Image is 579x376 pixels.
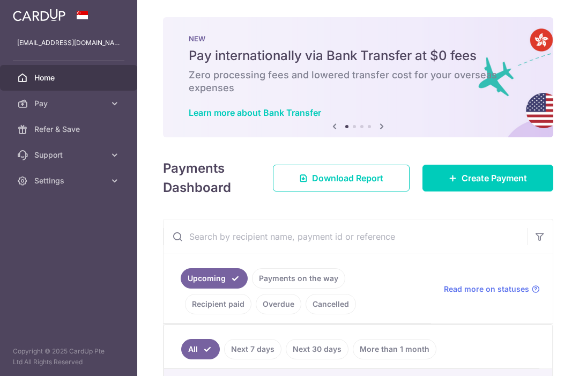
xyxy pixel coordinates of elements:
a: All [181,339,220,359]
p: NEW [189,34,528,43]
a: Cancelled [306,294,356,314]
span: Support [34,150,105,160]
a: Create Payment [422,165,553,191]
a: Download Report [273,165,410,191]
span: Settings [34,175,105,186]
span: Refer & Save [34,124,105,135]
p: [EMAIL_ADDRESS][DOMAIN_NAME] [17,38,120,48]
span: Download Report [312,172,383,185]
a: Learn more about Bank Transfer [189,107,321,118]
h6: Zero processing fees and lowered transfer cost for your overseas expenses [189,69,528,94]
span: Read more on statuses [444,284,529,294]
h4: Payments Dashboard [163,159,254,197]
img: CardUp [13,9,65,21]
a: Next 30 days [286,339,348,359]
a: Next 7 days [224,339,281,359]
a: Read more on statuses [444,284,540,294]
span: Pay [34,98,105,109]
span: Home [34,72,105,83]
a: More than 1 month [353,339,436,359]
h5: Pay internationally via Bank Transfer at $0 fees [189,47,528,64]
img: Bank transfer banner [163,17,553,137]
a: Upcoming [181,268,248,289]
a: Overdue [256,294,301,314]
a: Payments on the way [252,268,345,289]
input: Search by recipient name, payment id or reference [164,219,527,254]
a: Recipient paid [185,294,251,314]
span: Create Payment [462,172,527,185]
